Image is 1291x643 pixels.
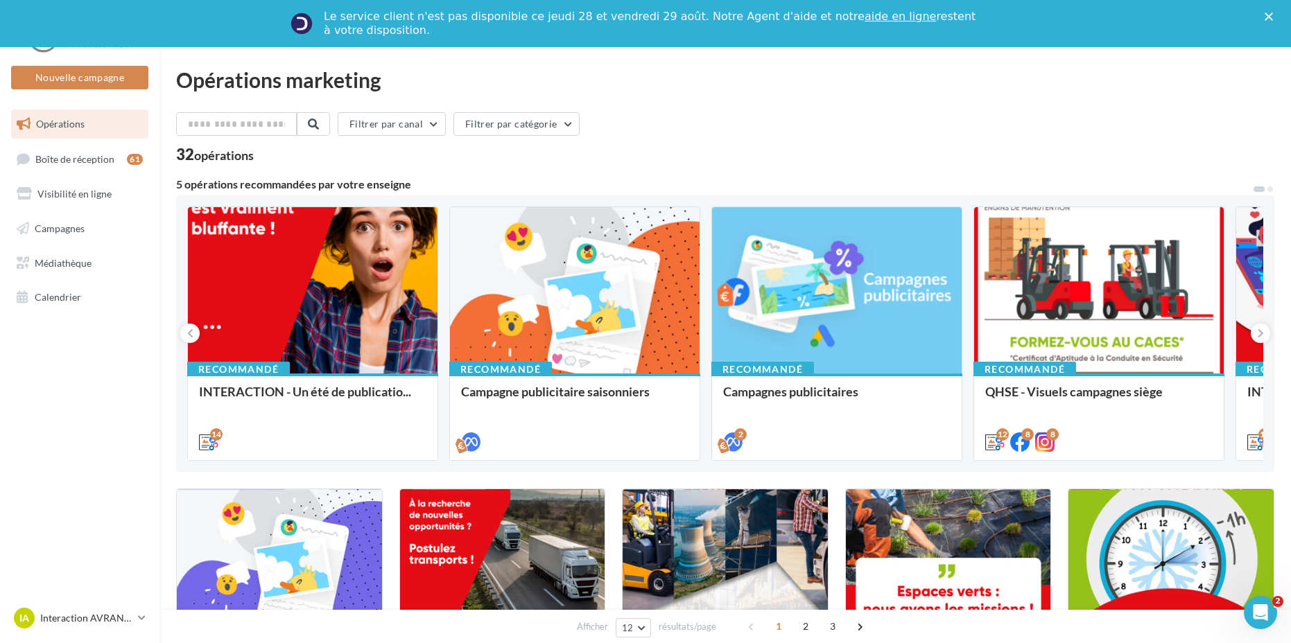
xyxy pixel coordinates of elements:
[11,605,148,631] a: IA Interaction AVRANCHES
[453,112,580,136] button: Filtrer par catégorie
[36,118,85,130] span: Opérations
[723,384,858,399] span: Campagnes publicitaires
[1265,12,1279,21] div: Fermer
[35,291,81,303] span: Calendrier
[187,362,290,377] div: Recommandé
[449,362,552,377] div: Recommandé
[973,362,1076,377] div: Recommandé
[11,66,148,89] button: Nouvelle campagne
[176,147,254,162] div: 32
[1021,428,1034,441] div: 8
[35,256,92,268] span: Médiathèque
[1244,596,1277,629] iframe: Intercom live chat
[338,112,446,136] button: Filtrer par canal
[40,611,132,625] p: Interaction AVRANCHES
[768,615,790,637] span: 1
[324,10,978,37] div: Le service client n'est pas disponible ce jeudi 28 et vendredi 29 août. Notre Agent d'aide et not...
[291,12,313,35] img: Profile image for Service-Client
[616,618,651,637] button: 12
[176,69,1274,90] div: Opérations marketing
[577,620,608,633] span: Afficher
[622,622,634,633] span: 12
[176,179,1252,190] div: 5 opérations recommandées par votre enseigne
[461,384,650,399] span: Campagne publicitaire saisonniers
[210,428,223,441] div: 14
[996,428,1009,441] div: 12
[822,615,844,637] span: 3
[734,428,747,441] div: 2
[8,109,151,139] a: Opérations
[8,249,151,278] a: Médiathèque
[35,152,114,164] span: Boîte de réception
[795,615,817,637] span: 2
[194,149,254,161] div: opérations
[8,144,151,174] a: Boîte de réception61
[1046,428,1059,441] div: 8
[8,214,151,243] a: Campagnes
[1258,428,1271,441] div: 12
[35,222,85,234] span: Campagnes
[37,188,112,200] span: Visibilité en ligne
[865,10,936,23] a: aide en ligne
[985,384,1163,399] span: QHSE - Visuels campagnes siège
[127,154,143,165] div: 61
[19,611,29,625] span: IA
[8,283,151,312] a: Calendrier
[711,362,814,377] div: Recommandé
[659,620,716,633] span: résultats/page
[8,179,151,209] a: Visibilité en ligne
[1272,596,1283,607] span: 2
[199,384,411,399] span: INTERACTION - Un été de publicatio...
